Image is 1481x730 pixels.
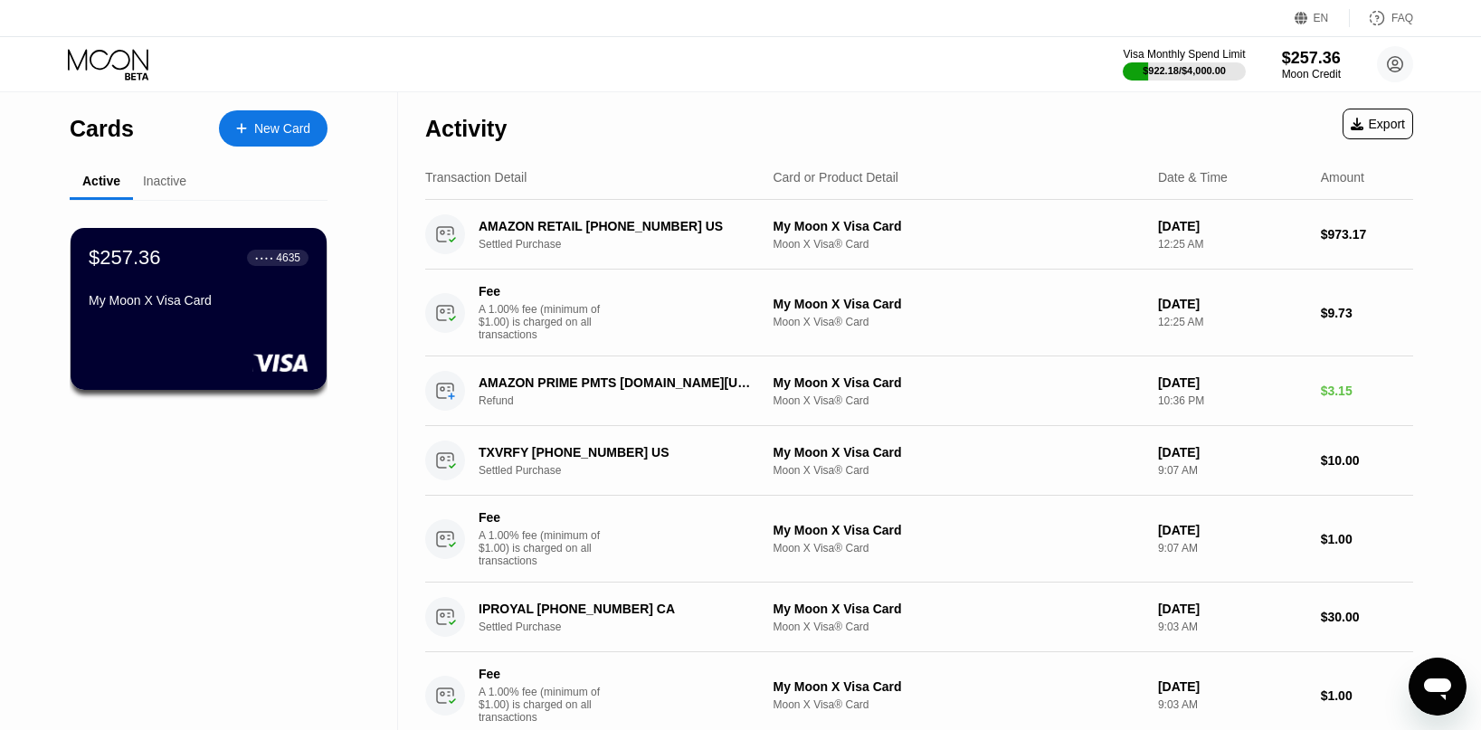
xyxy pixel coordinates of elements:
[1158,621,1306,633] div: 9:03 AM
[773,679,1143,694] div: My Moon X Visa Card
[1143,65,1226,76] div: $922.18 / $4,000.00
[479,686,614,724] div: A 1.00% fee (minimum of $1.00) is charged on all transactions
[1158,445,1306,460] div: [DATE]
[425,583,1413,652] div: IPROYAL [PHONE_NUMBER] CASettled PurchaseMy Moon X Visa CardMoon X Visa® Card[DATE]9:03 AM$30.00
[1321,384,1413,398] div: $3.15
[1158,316,1306,328] div: 12:25 AM
[479,602,757,616] div: IPROYAL [PHONE_NUMBER] CA
[1158,602,1306,616] div: [DATE]
[1158,219,1306,233] div: [DATE]
[143,174,186,188] div: Inactive
[1350,9,1413,27] div: FAQ
[1158,523,1306,537] div: [DATE]
[425,170,527,185] div: Transaction Detail
[1158,542,1306,555] div: 9:07 AM
[773,238,1143,251] div: Moon X Visa® Card
[773,602,1143,616] div: My Moon X Visa Card
[82,174,120,188] div: Active
[773,375,1143,390] div: My Moon X Visa Card
[773,219,1143,233] div: My Moon X Visa Card
[1158,238,1306,251] div: 12:25 AM
[1321,227,1413,242] div: $973.17
[1158,297,1306,311] div: [DATE]
[1158,170,1228,185] div: Date & Time
[773,297,1143,311] div: My Moon X Visa Card
[1123,48,1245,81] div: Visa Monthly Spend Limit$922.18/$4,000.00
[1282,68,1341,81] div: Moon Credit
[773,445,1143,460] div: My Moon X Visa Card
[479,238,779,251] div: Settled Purchase
[479,219,757,233] div: AMAZON RETAIL [PHONE_NUMBER] US
[1282,49,1341,68] div: $257.36
[1295,9,1350,27] div: EN
[479,303,614,341] div: A 1.00% fee (minimum of $1.00) is charged on all transactions
[479,284,605,299] div: Fee
[276,251,300,264] div: 4635
[219,110,328,147] div: New Card
[1321,532,1413,546] div: $1.00
[1158,679,1306,694] div: [DATE]
[773,170,898,185] div: Card or Product Detail
[1158,394,1306,407] div: 10:36 PM
[1158,464,1306,477] div: 9:07 AM
[71,228,327,390] div: $257.36● ● ● ●4635My Moon X Visa Card
[1321,453,1413,468] div: $10.00
[70,116,134,142] div: Cards
[479,464,779,477] div: Settled Purchase
[479,667,605,681] div: Fee
[1158,375,1306,390] div: [DATE]
[773,316,1143,328] div: Moon X Visa® Card
[479,529,614,567] div: A 1.00% fee (minimum of $1.00) is charged on all transactions
[1351,117,1405,131] div: Export
[1343,109,1413,139] div: Export
[425,356,1413,426] div: AMAZON PRIME PMTS [DOMAIN_NAME][URL]RefundMy Moon X Visa CardMoon X Visa® Card[DATE]10:36 PM$3.15
[773,394,1143,407] div: Moon X Visa® Card
[1158,698,1306,711] div: 9:03 AM
[1409,658,1467,716] iframe: Button to launch messaging window
[479,510,605,525] div: Fee
[1123,48,1245,61] div: Visa Monthly Spend Limit
[425,496,1413,583] div: FeeA 1.00% fee (minimum of $1.00) is charged on all transactionsMy Moon X Visa CardMoon X Visa® C...
[425,270,1413,356] div: FeeA 1.00% fee (minimum of $1.00) is charged on all transactionsMy Moon X Visa CardMoon X Visa® C...
[479,375,757,390] div: AMAZON PRIME PMTS [DOMAIN_NAME][URL]
[479,394,779,407] div: Refund
[1321,688,1413,703] div: $1.00
[479,445,757,460] div: TXVRFY [PHONE_NUMBER] US
[1321,610,1413,624] div: $30.00
[1314,12,1329,24] div: EN
[89,293,309,308] div: My Moon X Visa Card
[479,621,779,633] div: Settled Purchase
[773,523,1143,537] div: My Moon X Visa Card
[1321,170,1364,185] div: Amount
[254,121,310,137] div: New Card
[425,426,1413,496] div: TXVRFY [PHONE_NUMBER] USSettled PurchaseMy Moon X Visa CardMoon X Visa® Card[DATE]9:07 AM$10.00
[1321,306,1413,320] div: $9.73
[1391,12,1413,24] div: FAQ
[773,542,1143,555] div: Moon X Visa® Card
[773,621,1143,633] div: Moon X Visa® Card
[425,116,507,142] div: Activity
[1282,49,1341,81] div: $257.36Moon Credit
[773,698,1143,711] div: Moon X Visa® Card
[255,255,273,261] div: ● ● ● ●
[425,200,1413,270] div: AMAZON RETAIL [PHONE_NUMBER] USSettled PurchaseMy Moon X Visa CardMoon X Visa® Card[DATE]12:25 AM...
[89,246,161,270] div: $257.36
[773,464,1143,477] div: Moon X Visa® Card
